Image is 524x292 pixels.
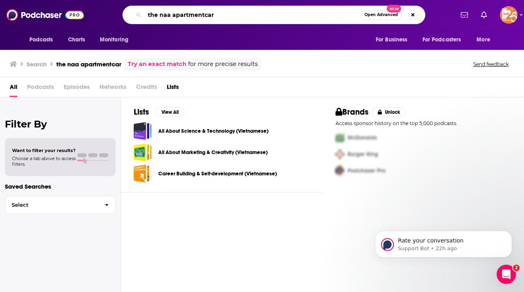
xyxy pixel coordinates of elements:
[332,146,348,162] img: Second Pro Logo
[348,151,378,158] span: Burger King
[332,130,348,146] img: First Pro Logo
[99,80,126,97] span: Networks
[12,148,76,153] span: Want to filter your results?
[134,107,184,117] a: ListsView All
[376,34,408,45] span: For Business
[5,196,116,214] button: Select
[188,60,258,69] span: for more precise results
[363,214,524,270] iframe: To enrich screen reader interactions, please activate Accessibility in Grammarly extension settings
[134,165,152,183] a: Career Building & Self-development (Vietnamese)
[100,34,128,45] span: Monitoring
[458,8,471,22] a: Show notifications dropdown
[158,148,268,157] a: All About Marketing & Creativity (Vietnamese)
[423,34,461,45] span: For Podcasters
[476,34,490,45] span: More
[500,6,518,24] button: Show profile menu
[500,6,518,24] img: User Profile
[155,107,184,117] button: View All
[29,34,53,45] span: Podcasts
[136,80,157,97] span: Credits
[134,143,152,161] a: All About Marketing & Creativity (Vietnamese)
[63,32,90,47] a: Charts
[27,60,47,68] h3: Search
[64,80,90,97] span: Episodes
[56,60,121,68] h3: the naa apartmentcar
[12,156,76,167] span: Choose a tab above to access filters.
[128,60,186,69] a: Try an exact match
[158,127,269,136] a: All About Science & Technology (Vietnamese)
[167,80,179,97] a: Lists
[134,122,152,140] a: All About Science & Technology (Vietnamese)
[94,32,139,47] button: open menu
[471,32,500,47] button: open menu
[5,118,116,130] h2: Filter By
[348,167,385,174] span: Podchaser Pro
[24,32,64,47] button: open menu
[471,61,511,68] button: Send feedback
[134,107,149,117] h2: Lists
[336,120,512,126] p: Access sponsor history on the top 5,000 podcasts.
[372,107,406,117] button: Unlock
[365,13,398,17] span: Open Advanced
[361,10,402,20] button: Open AdvancedNew
[417,32,473,47] button: open menu
[370,32,418,47] button: open menu
[68,34,85,45] span: Charts
[145,8,361,21] input: Search podcasts, credits, & more...
[27,80,54,97] span: Podcasts
[5,183,116,190] p: Saved Searches
[158,169,277,178] a: Career Building & Self-development (Vietnamese)
[513,265,520,271] span: 2
[478,8,490,22] a: Show notifications dropdown
[10,80,17,97] a: All
[6,7,84,23] img: Podchaser - Follow, Share and Rate Podcasts
[122,6,425,24] div: Search podcasts, credits, & more...
[5,202,98,208] span: Select
[387,5,401,12] span: New
[332,162,348,179] img: Third Pro Logo
[497,265,516,284] iframe: Intercom live chat
[348,134,377,141] span: McDonalds
[500,6,518,24] span: Logged in as kerrifulks
[336,107,369,117] h2: Brands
